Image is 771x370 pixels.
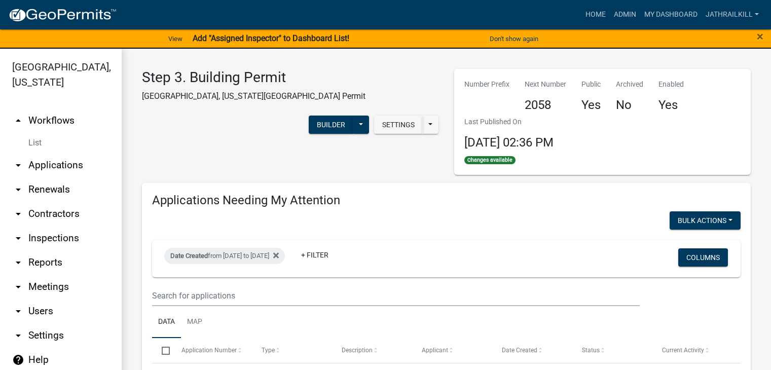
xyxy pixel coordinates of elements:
[152,193,741,208] h4: Applications Needing My Attention
[170,252,208,260] span: Date Created
[12,183,24,196] i: arrow_drop_down
[12,208,24,220] i: arrow_drop_down
[581,5,610,24] a: Home
[658,98,684,113] h4: Yes
[152,306,181,339] a: Data
[464,156,516,164] span: Changes available
[164,248,285,264] div: from [DATE] to [DATE]
[572,338,652,362] datatable-header-cell: Status
[757,29,763,44] span: ×
[142,90,365,102] p: [GEOGRAPHIC_DATA], [US_STATE][GEOGRAPHIC_DATA] Permit
[164,30,187,47] a: View
[640,5,702,24] a: My Dashboard
[12,329,24,342] i: arrow_drop_down
[12,354,24,366] i: help
[702,5,763,24] a: Jathrailkill
[12,232,24,244] i: arrow_drop_down
[662,347,704,354] span: Current Activity
[652,338,732,362] datatable-header-cell: Current Activity
[293,246,337,264] a: + Filter
[12,305,24,317] i: arrow_drop_down
[464,79,509,90] p: Number Prefix
[12,256,24,269] i: arrow_drop_down
[525,98,566,113] h4: 2058
[251,338,332,362] datatable-header-cell: Type
[581,79,601,90] p: Public
[678,248,728,267] button: Columns
[464,135,554,150] span: [DATE] 02:36 PM
[152,285,640,306] input: Search for applications
[181,347,237,354] span: Application Number
[181,306,208,339] a: Map
[582,347,600,354] span: Status
[757,30,763,43] button: Close
[171,338,251,362] datatable-header-cell: Application Number
[332,338,412,362] datatable-header-cell: Description
[262,347,275,354] span: Type
[610,5,640,24] a: Admin
[616,79,643,90] p: Archived
[12,159,24,171] i: arrow_drop_down
[193,33,349,43] strong: Add "Assigned Inspector" to Dashboard List!
[12,281,24,293] i: arrow_drop_down
[525,79,566,90] p: Next Number
[422,347,448,354] span: Applicant
[581,98,601,113] h4: Yes
[142,69,365,86] h3: Step 3. Building Permit
[502,347,537,354] span: Date Created
[658,79,684,90] p: Enabled
[152,338,171,362] datatable-header-cell: Select
[616,98,643,113] h4: No
[492,338,572,362] datatable-header-cell: Date Created
[670,211,741,230] button: Bulk Actions
[412,338,492,362] datatable-header-cell: Applicant
[342,347,373,354] span: Description
[374,116,423,134] button: Settings
[309,116,353,134] button: Builder
[464,117,554,127] p: Last Published On
[12,115,24,127] i: arrow_drop_up
[486,30,542,47] button: Don't show again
